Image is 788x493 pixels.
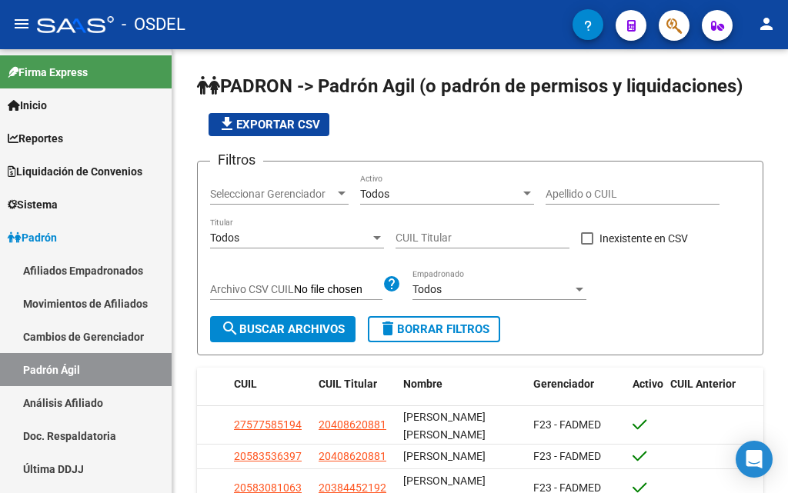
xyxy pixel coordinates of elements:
span: F23 - FADMED [533,450,601,462]
datatable-header-cell: Nombre [397,368,527,418]
datatable-header-cell: CUIL Titular [312,368,397,418]
span: Padrón [8,229,57,246]
span: PADRON -> Padrón Agil (o padrón de permisos y liquidaciones) [197,75,743,97]
span: Firma Express [8,64,88,81]
datatable-header-cell: Gerenciador [527,368,626,418]
mat-icon: search [221,319,239,338]
span: Nombre [403,378,442,390]
span: Seleccionar Gerenciador [210,188,335,201]
span: Buscar Archivos [221,322,345,336]
datatable-header-cell: CUIL [228,368,312,418]
mat-icon: menu [12,15,31,33]
span: Todos [412,283,442,295]
mat-icon: file_download [218,115,236,133]
span: - OSDEL [122,8,185,42]
span: Liquidación de Convenios [8,163,142,180]
span: CUIL Titular [319,378,377,390]
span: Exportar CSV [218,118,320,132]
button: Exportar CSV [209,113,329,136]
div: Open Intercom Messenger [736,441,773,478]
span: [PERSON_NAME] [PERSON_NAME] [403,411,486,441]
span: Borrar Filtros [379,322,489,336]
span: F23 - FADMED [533,418,601,431]
span: Activo [633,378,663,390]
datatable-header-cell: CUIL Anterior [664,368,763,418]
span: Todos [210,232,239,244]
span: Inexistente en CSV [599,229,688,248]
span: 20408620881 [319,418,386,431]
span: Todos [360,188,389,200]
span: Gerenciador [533,378,594,390]
mat-icon: delete [379,319,397,338]
span: [PERSON_NAME] [403,450,486,462]
mat-icon: help [382,275,401,293]
datatable-header-cell: Activo [626,368,664,418]
span: Reportes [8,130,63,147]
input: Archivo CSV CUIL [294,283,382,297]
span: 20408620881 [319,450,386,462]
span: Archivo CSV CUIL [210,283,294,295]
button: Buscar Archivos [210,316,356,342]
span: CUIL Anterior [670,378,736,390]
span: Sistema [8,196,58,213]
span: 20583536397 [234,450,302,462]
span: CUIL [234,378,257,390]
span: Inicio [8,97,47,114]
mat-icon: person [757,15,776,33]
h3: Filtros [210,149,263,171]
span: 27577585194 [234,418,302,431]
button: Borrar Filtros [368,316,500,342]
